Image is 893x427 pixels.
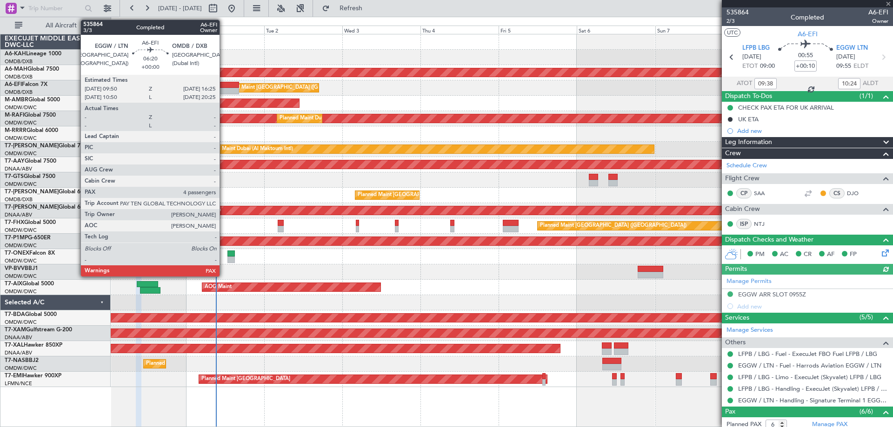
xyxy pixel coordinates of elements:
a: M-RRRRGlobal 6000 [5,128,58,133]
div: ISP [736,219,752,229]
span: [DATE] - [DATE] [158,4,202,13]
span: (5/5) [860,312,873,322]
input: Trip Number [28,1,82,15]
span: A6-MAH [5,66,27,72]
div: Planned Maint Dubai (Al Maktoum Intl) [205,204,296,217]
div: Sun 7 [655,26,733,34]
a: OMDB/DXB [5,196,33,203]
div: CS [829,188,845,198]
div: CP [736,188,752,198]
span: Dispatch Checks and Weather [725,235,813,245]
a: OMDW/DWC [5,288,37,295]
span: CR [804,250,812,259]
a: T7-EMIHawker 900XP [5,373,61,379]
span: Owner [868,17,888,25]
a: OMDW/DWC [5,150,37,157]
span: Crew [725,148,741,159]
span: (1/1) [860,91,873,101]
a: DNAA/ABV [5,334,32,341]
a: T7-[PERSON_NAME]Global 6000 [5,189,90,195]
a: OMDB/DXB [5,58,33,65]
a: T7-XAMGulfstream G-200 [5,327,72,333]
span: Others [725,337,746,348]
span: 09:55 [836,62,851,71]
span: Dispatch To-Dos [725,91,772,102]
span: 09:00 [760,62,775,71]
a: DNAA/ABV [5,165,32,172]
a: OMDW/DWC [5,104,37,111]
span: T7-[PERSON_NAME] [5,143,59,149]
button: UTC [724,28,740,37]
a: LFPB / LBG - Handling - ExecuJet (Skyvalet) LFPB / LBG [738,385,888,393]
span: T7-GTS [5,174,24,179]
a: A6-MAHGlobal 7500 [5,66,59,72]
span: A6-EFI [798,29,818,39]
a: NTJ [754,220,775,228]
span: ETOT [742,62,758,71]
span: T7-EMI [5,373,23,379]
span: Refresh [332,5,371,12]
a: T7-FHXGlobal 5000 [5,220,56,225]
div: Add new [737,127,888,135]
div: Planned Maint [GEOGRAPHIC_DATA] ([GEOGRAPHIC_DATA] Intl) [358,188,513,202]
span: T7-ONEX [5,250,29,256]
a: OMDW/DWC [5,257,37,264]
a: OMDW/DWC [5,365,37,372]
a: LFPB / LBG - Fuel - ExecuJet FBO Fuel LFPB / LBG [738,350,877,358]
span: FP [850,250,857,259]
span: VP-BVV [5,266,25,271]
span: A6-EFI [868,7,888,17]
span: M-RAFI [5,112,24,118]
a: T7-GTSGlobal 7500 [5,174,55,179]
span: AC [780,250,788,259]
a: OMDW/DWC [5,181,37,188]
div: Sat 6 [577,26,655,34]
span: M-AMBR [5,97,28,103]
span: T7-AIX [5,281,22,287]
a: LFPB / LBG - Limo - ExecuJet (Skyvalet) LFPB / LBG [738,373,881,381]
div: Sun 31 [107,26,186,34]
a: T7-P1MPG-650ER [5,235,51,241]
a: OMDW/DWC [5,119,37,126]
div: Planned Maint Abuja ([PERSON_NAME] Intl) [146,357,251,371]
a: DNAA/ABV [5,211,32,218]
a: T7-AAYGlobal 7500 [5,158,56,164]
a: OMDW/DWC [5,227,37,234]
a: OMDW/DWC [5,135,37,142]
span: AF [827,250,834,259]
span: Flight Crew [725,173,760,184]
a: OMDW/DWC [5,319,37,326]
span: Leg Information [725,137,772,148]
span: All Aircraft [24,22,98,29]
a: SAA [754,189,775,197]
div: UK ETA [738,115,759,123]
span: (6/6) [860,407,873,416]
a: A6-KAHLineage 1000 [5,51,61,57]
span: T7-XAL [5,342,24,348]
button: Refresh [318,1,373,16]
span: 2/3 [726,17,749,25]
div: AOG Maint Dubai (Al Maktoum Intl) [123,96,207,110]
span: A6-EFI [5,82,22,87]
div: AOG Maint [205,280,232,294]
a: T7-XALHawker 850XP [5,342,62,348]
span: PM [755,250,765,259]
a: T7-ONEXFalcon 8X [5,250,55,256]
div: Unplanned Maint [GEOGRAPHIC_DATA] ([GEOGRAPHIC_DATA]) [214,81,367,95]
a: DNAA/ABV [5,349,32,356]
a: VP-BVVBBJ1 [5,266,38,271]
span: T7-P1MP [5,235,28,241]
a: M-AMBRGlobal 5000 [5,97,60,103]
span: 00:55 [798,51,813,60]
a: T7-[PERSON_NAME]Global 6000 [5,204,90,210]
span: Pax [725,407,735,417]
span: T7-XAM [5,327,26,333]
a: T7-AIXGlobal 5000 [5,281,54,287]
span: EGGW LTN [836,44,868,53]
a: T7-BDAGlobal 5000 [5,312,57,317]
a: LFMN/NCE [5,380,32,387]
span: T7-[PERSON_NAME] [5,204,59,210]
span: T7-NAS [5,358,25,363]
div: Thu 4 [420,26,499,34]
a: Schedule Crew [726,161,767,171]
